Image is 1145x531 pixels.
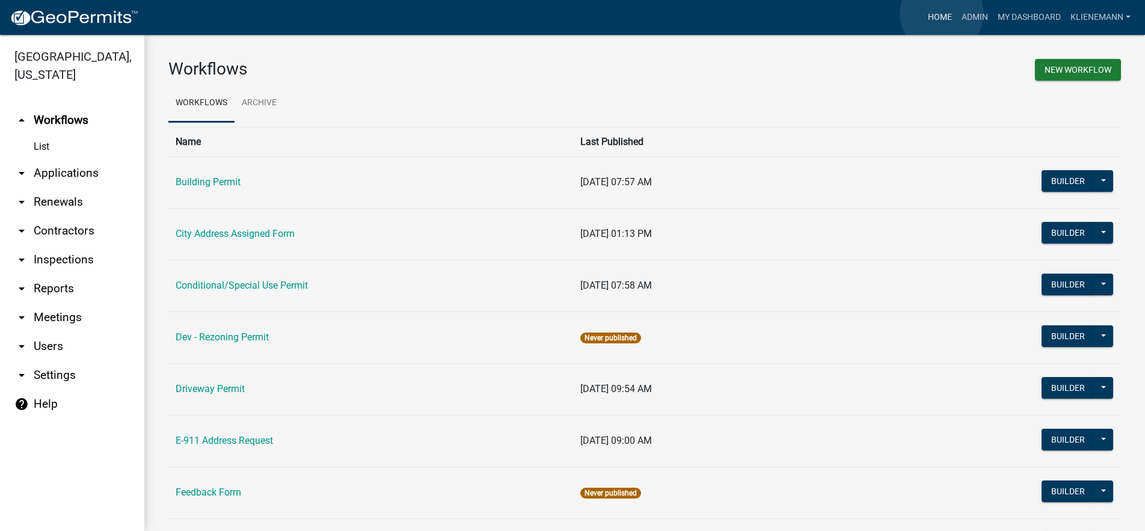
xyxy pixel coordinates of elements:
[580,435,652,446] span: [DATE] 09:00 AM
[580,228,652,239] span: [DATE] 01:13 PM
[14,113,29,127] i: arrow_drop_up
[14,281,29,296] i: arrow_drop_down
[14,253,29,267] i: arrow_drop_down
[168,127,573,156] th: Name
[176,435,273,446] a: E-911 Address Request
[580,176,652,188] span: [DATE] 07:57 AM
[14,195,29,209] i: arrow_drop_down
[580,280,652,291] span: [DATE] 07:58 AM
[14,368,29,382] i: arrow_drop_down
[14,339,29,354] i: arrow_drop_down
[1042,222,1094,244] button: Builder
[14,310,29,325] i: arrow_drop_down
[1042,274,1094,295] button: Builder
[580,488,641,499] span: Never published
[14,397,29,411] i: help
[1035,59,1121,81] button: New Workflow
[957,6,993,29] a: Admin
[1042,429,1094,450] button: Builder
[176,383,245,394] a: Driveway Permit
[1042,170,1094,192] button: Builder
[176,228,295,239] a: City Address Assigned Form
[923,6,957,29] a: Home
[1042,377,1094,399] button: Builder
[580,333,641,343] span: Never published
[14,224,29,238] i: arrow_drop_down
[993,6,1066,29] a: My Dashboard
[1042,480,1094,502] button: Builder
[176,331,269,343] a: Dev - Rezoning Permit
[176,280,308,291] a: Conditional/Special Use Permit
[168,84,235,123] a: Workflows
[235,84,284,123] a: Archive
[176,486,241,498] a: Feedback Form
[573,127,965,156] th: Last Published
[14,166,29,180] i: arrow_drop_down
[176,176,241,188] a: Building Permit
[168,59,636,79] h3: Workflows
[1066,6,1135,29] a: klienemann
[580,383,652,394] span: [DATE] 09:54 AM
[1042,325,1094,347] button: Builder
